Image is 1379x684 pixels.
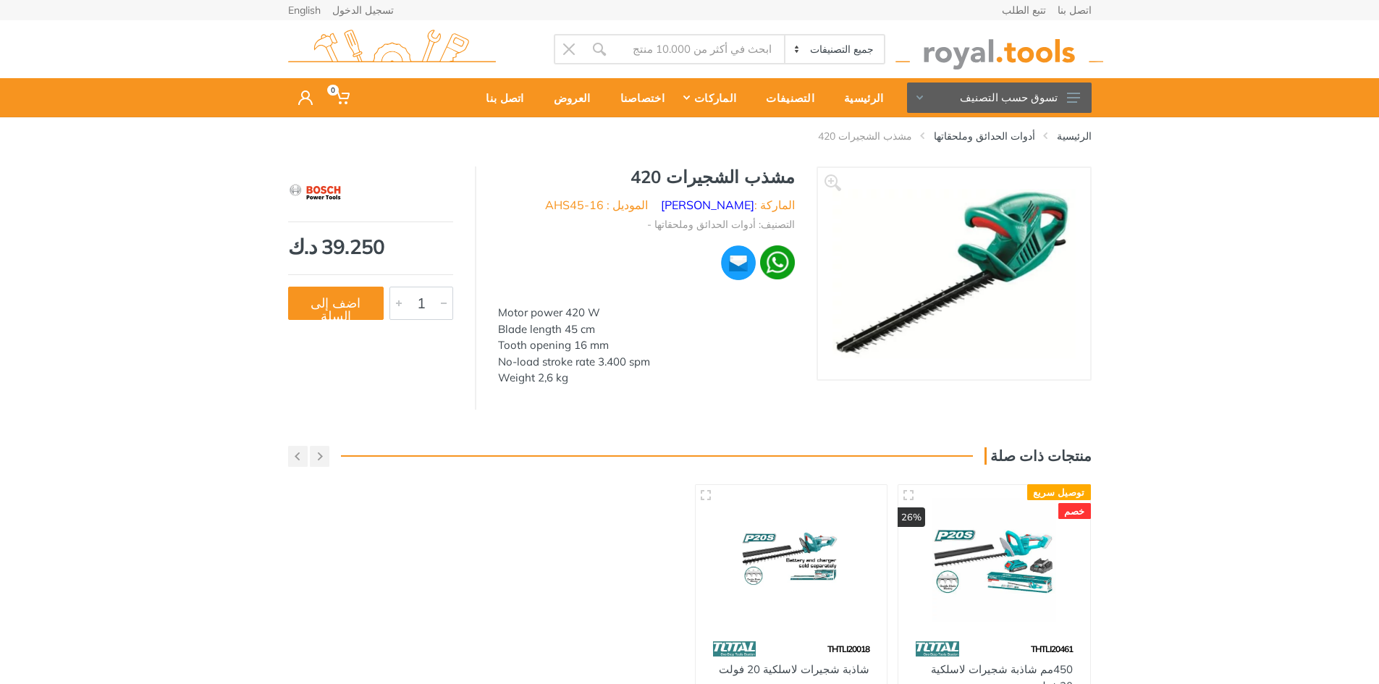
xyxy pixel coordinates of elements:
a: اختصاصنا [601,78,675,117]
a: أدوات الحدائق وملحقاتها [934,129,1035,143]
img: royal.tools Logo [288,30,496,69]
div: خصم [1058,503,1091,519]
img: ma.webp [720,244,757,282]
a: تسجيل الدخول [332,5,394,15]
img: 86.webp [713,636,756,662]
div: اتصل بنا [466,83,534,113]
span: 0 [327,85,339,96]
a: اتصل بنا [466,78,534,117]
img: بوش [288,174,342,210]
a: [PERSON_NAME] [661,198,754,212]
div: 26% [898,507,925,528]
a: 0 [323,78,360,117]
div: Motor power 420 W Blade length 45 cm Tooth opening 16 mm No-load stroke rate 3.400 spm Weight 2,6 kg [498,305,795,387]
li: التصنيف: أدوات الحدائق وملحقاتها - [647,217,795,232]
a: تتبع الطلب [1002,5,1046,15]
span: THTLI20461 [1031,643,1073,654]
div: اختصاصنا [601,83,675,113]
a: الرئيسية [825,78,893,117]
img: Royal Tools - 450مم شاذبة شجيرات لاسلكية 20 فولت [911,498,1077,622]
div: التصنيفات [746,83,825,113]
a: اتصل بنا [1058,5,1092,15]
li: الماركة : [661,196,795,214]
div: توصيل سريع [1027,484,1091,500]
h3: منتجات ذات صلة [984,447,1092,465]
li: مشذب الشجيرات 420 [796,129,912,143]
h1: مشذب الشجيرات 420 [498,166,795,187]
img: royal.tools Logo [895,30,1103,69]
img: Royal Tools - شاذبة شجيرات لاسلكية 20 فولت [709,498,874,622]
select: Category [784,35,883,63]
span: THTLI20018 [827,643,869,654]
img: Royal Tools - مشذب الشجيرات 420 [832,189,1076,358]
button: تسوق حسب التصنيف [907,83,1092,113]
button: اضف إلى السلة [288,287,384,320]
a: English [288,5,321,15]
img: wa.webp [760,245,794,279]
nav: breadcrumb [288,129,1092,143]
a: شاذبة شجيرات لاسلكية 20 فولت [719,662,869,676]
div: 39.250 د.ك [288,237,453,257]
img: 86.webp [916,636,959,662]
div: العروض [534,83,601,113]
a: الرئيسية [1057,129,1092,143]
input: Site search [615,34,785,64]
a: التصنيفات [746,78,825,117]
div: الماركات [675,83,746,113]
div: الرئيسية [825,83,893,113]
a: العروض [534,78,601,117]
li: الموديل : AHS45-16 [545,196,648,214]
